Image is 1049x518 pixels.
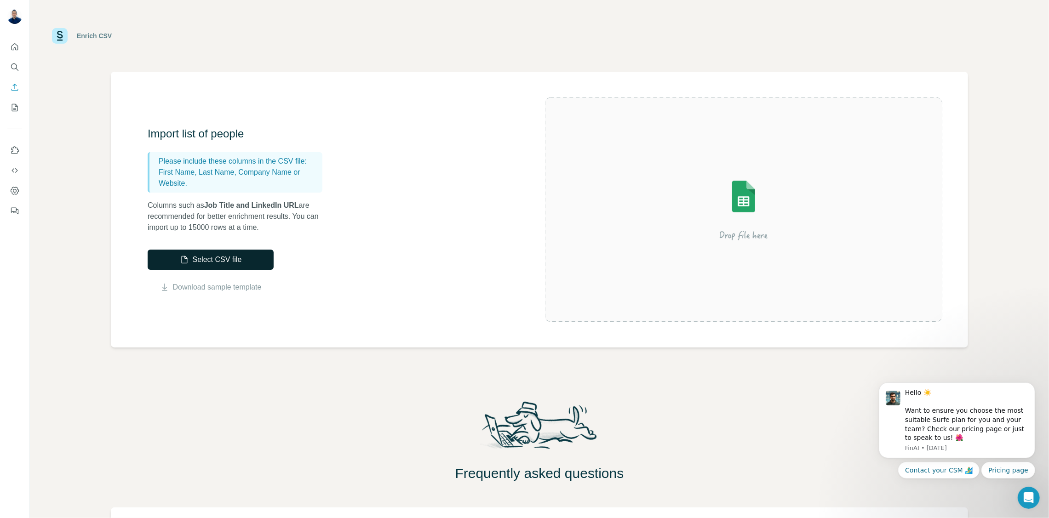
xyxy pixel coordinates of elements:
[77,31,112,40] div: Enrich CSV
[204,201,299,209] span: Job Title and LinkedIn URL
[52,28,68,44] img: Surfe Logo
[7,142,22,159] button: Use Surfe on LinkedIn
[7,59,22,75] button: Search
[148,200,332,233] p: Columns such as are recommended for better enrichment results. You can import up to 15000 rows at...
[173,282,262,293] a: Download sample template
[7,203,22,219] button: Feedback
[159,167,319,189] p: First Name, Last Name, Company Name or Website.
[7,9,22,24] img: Avatar
[148,282,274,293] button: Download sample template
[1018,487,1040,509] iframe: Intercom live chat
[7,162,22,179] button: Use Surfe API
[7,39,22,55] button: Quick start
[148,250,274,270] button: Select CSV file
[30,465,1049,482] h2: Frequently asked questions
[661,154,826,265] img: Surfe Illustration - Drop file here or select below
[473,399,606,458] img: Surfe Mascot Illustration
[148,126,332,141] h3: Import list of people
[7,182,22,199] button: Dashboard
[865,372,1049,513] iframe: Intercom notifications message
[159,156,319,167] p: Please include these columns in the CSV file:
[7,99,22,116] button: My lists
[7,79,22,96] button: Enrich CSV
